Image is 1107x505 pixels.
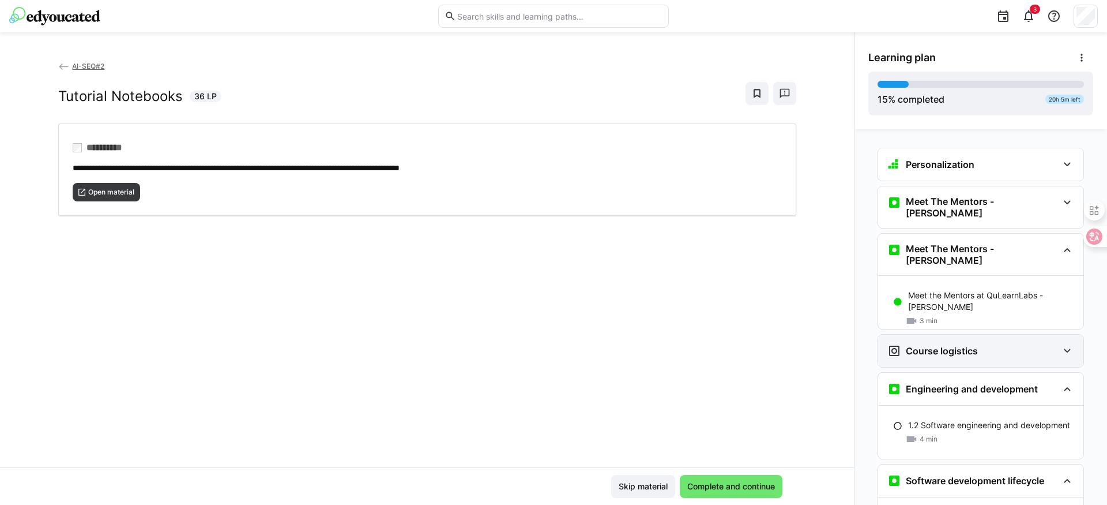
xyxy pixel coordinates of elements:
[1033,6,1037,13] span: 3
[1045,95,1084,104] div: 20h 5m left
[58,88,183,105] h2: Tutorial Notebooks
[611,475,675,498] button: Skip material
[906,475,1044,487] h3: Software development lifecycle
[194,91,217,102] span: 36 LP
[72,62,104,70] span: AI-SEQ#2
[878,92,944,106] div: % completed
[686,481,777,492] span: Complete and continue
[906,243,1058,266] h3: Meet The Mentors - [PERSON_NAME]
[878,93,888,105] span: 15
[680,475,782,498] button: Complete and continue
[908,420,1070,431] p: 1.2 Software engineering and development
[906,196,1058,219] h3: Meet The Mentors - [PERSON_NAME]
[58,62,105,70] a: AI-SEQ#2
[920,316,937,326] span: 3 min
[87,188,135,197] span: Open material
[920,435,937,444] span: 4 min
[906,159,974,170] h3: Personalization
[456,11,662,21] input: Search skills and learning paths…
[906,345,978,357] h3: Course logistics
[906,383,1038,395] h3: Engineering and development
[908,290,1074,313] p: Meet the Mentors at QuLearnLabs - [PERSON_NAME]
[617,481,669,492] span: Skip material
[868,51,936,64] span: Learning plan
[73,183,141,201] button: Open material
